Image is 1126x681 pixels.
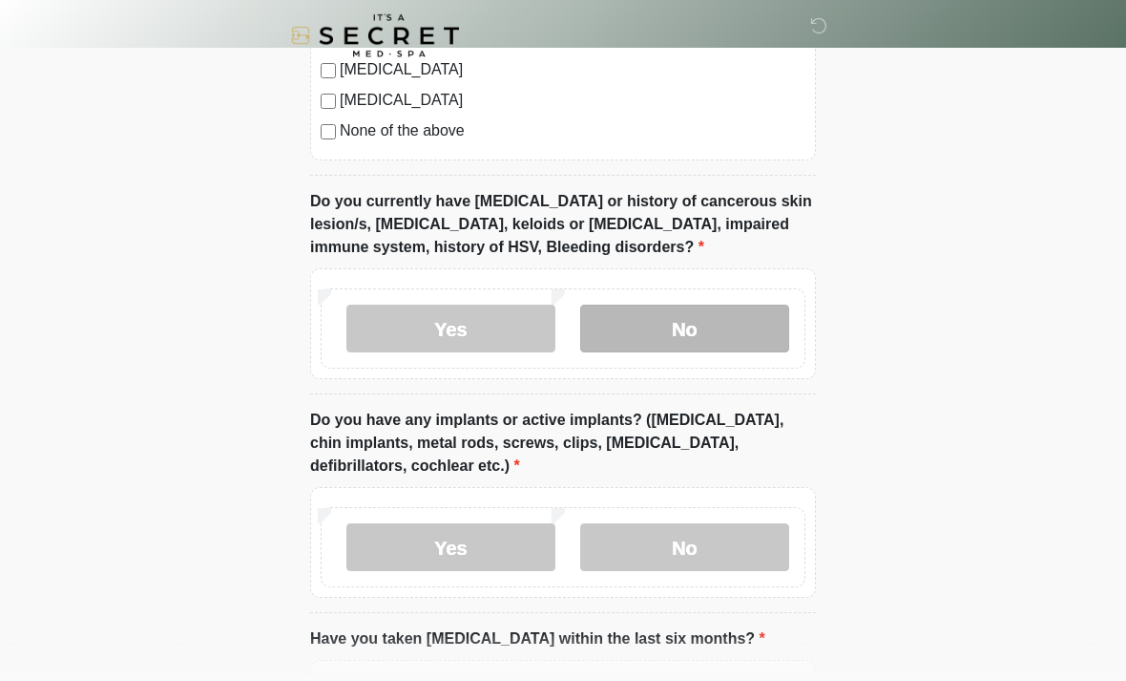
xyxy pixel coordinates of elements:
label: No [580,524,789,572]
img: It's A Secret Med Spa Logo [291,14,459,57]
input: None of the above [321,125,336,140]
label: None of the above [340,120,805,143]
label: Yes [346,306,555,353]
label: No [580,306,789,353]
input: [MEDICAL_DATA] [321,95,336,110]
label: [MEDICAL_DATA] [340,90,805,113]
label: Do you have any implants or active implants? ([MEDICAL_DATA], chin implants, metal rods, screws, ... [310,410,816,479]
label: Have you taken [MEDICAL_DATA] within the last six months? [310,628,765,651]
label: Yes [346,524,555,572]
input: [MEDICAL_DATA] [321,64,336,79]
label: Do you currently have [MEDICAL_DATA] or history of cancerous skin lesion/s, [MEDICAL_DATA], keloi... [310,191,816,260]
